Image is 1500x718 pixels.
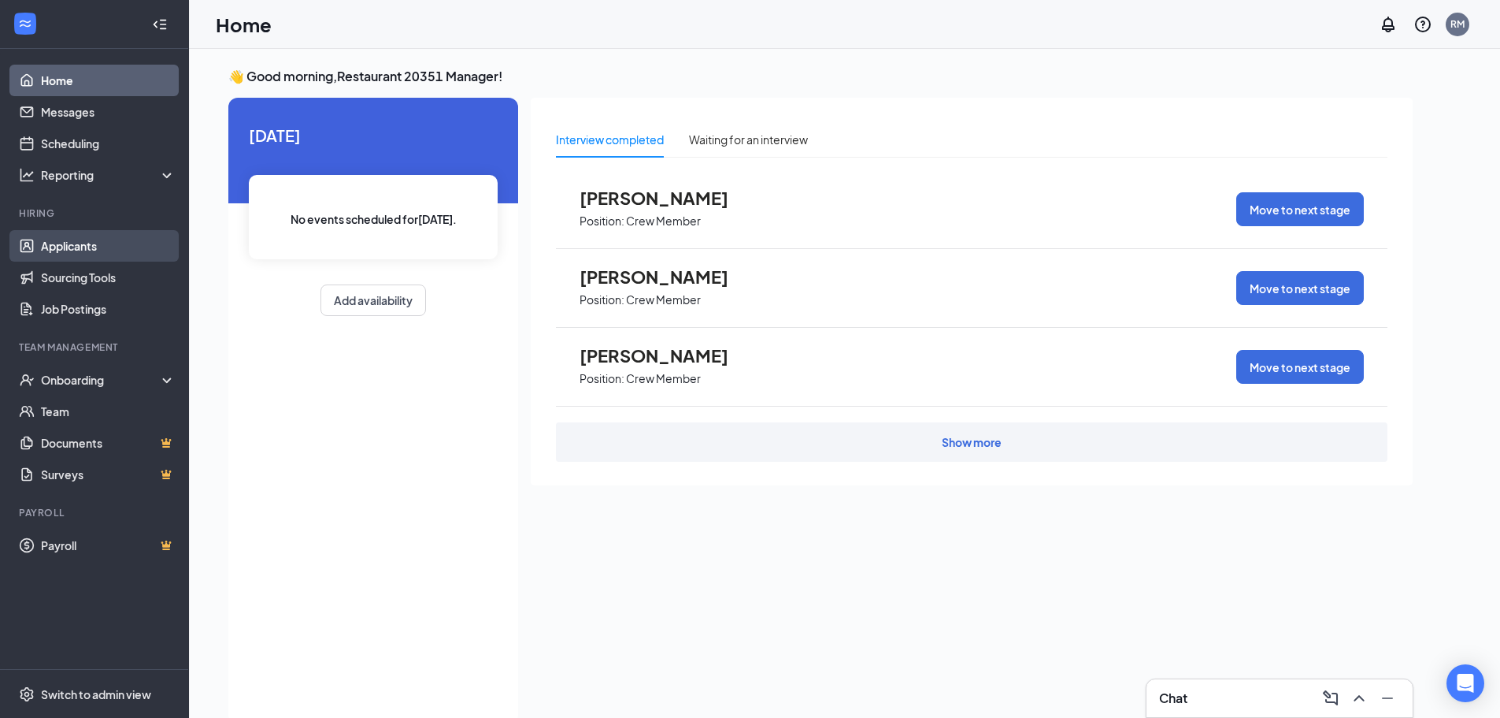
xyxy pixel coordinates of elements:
svg: ChevronUp [1350,689,1369,708]
svg: Analysis [19,167,35,183]
button: Move to next stage [1236,350,1364,384]
div: Payroll [19,506,172,519]
span: [PERSON_NAME] [580,188,753,208]
a: Job Postings [41,293,176,325]
a: Applicants [41,230,176,262]
button: Move to next stage [1236,271,1364,305]
a: Home [41,65,176,96]
span: [DATE] [249,123,498,147]
button: ChevronUp [1346,686,1372,711]
p: Crew Member [626,371,701,386]
p: Crew Member [626,214,701,229]
span: [PERSON_NAME] [580,266,753,287]
svg: UserCheck [19,372,35,388]
a: Messages [41,96,176,128]
div: Team Management [19,340,172,354]
svg: Minimize [1378,689,1397,708]
h1: Home [216,11,272,38]
h3: Chat [1159,690,1187,707]
p: Position: [580,371,624,386]
div: Hiring [19,206,172,220]
span: [PERSON_NAME] [580,345,753,366]
div: Open Intercom Messenger [1446,664,1484,702]
p: Position: [580,214,624,229]
div: Waiting for an interview [689,131,808,148]
svg: Collapse [152,17,168,32]
div: Reporting [41,167,176,183]
a: Team [41,396,176,427]
a: DocumentsCrown [41,427,176,459]
h3: 👋 Good morning, Restaurant 20351 Manager ! [228,68,1413,85]
div: RM [1450,17,1465,31]
div: Onboarding [41,372,162,388]
svg: ComposeMessage [1321,689,1340,708]
a: Sourcing Tools [41,262,176,293]
a: PayrollCrown [41,530,176,561]
a: SurveysCrown [41,459,176,490]
svg: Settings [19,686,35,702]
svg: WorkstreamLogo [17,16,33,32]
div: Switch to admin view [41,686,151,702]
svg: Notifications [1379,15,1398,34]
div: Interview completed [556,131,664,148]
button: Minimize [1375,686,1400,711]
button: Move to next stage [1236,192,1364,226]
a: Scheduling [41,128,176,159]
svg: QuestionInfo [1413,15,1432,34]
p: Position: [580,292,624,307]
button: Add availability [320,285,426,316]
div: Show more [942,434,1002,450]
span: No events scheduled for [DATE] . [291,210,457,228]
p: Crew Member [626,292,701,307]
button: ComposeMessage [1318,686,1343,711]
